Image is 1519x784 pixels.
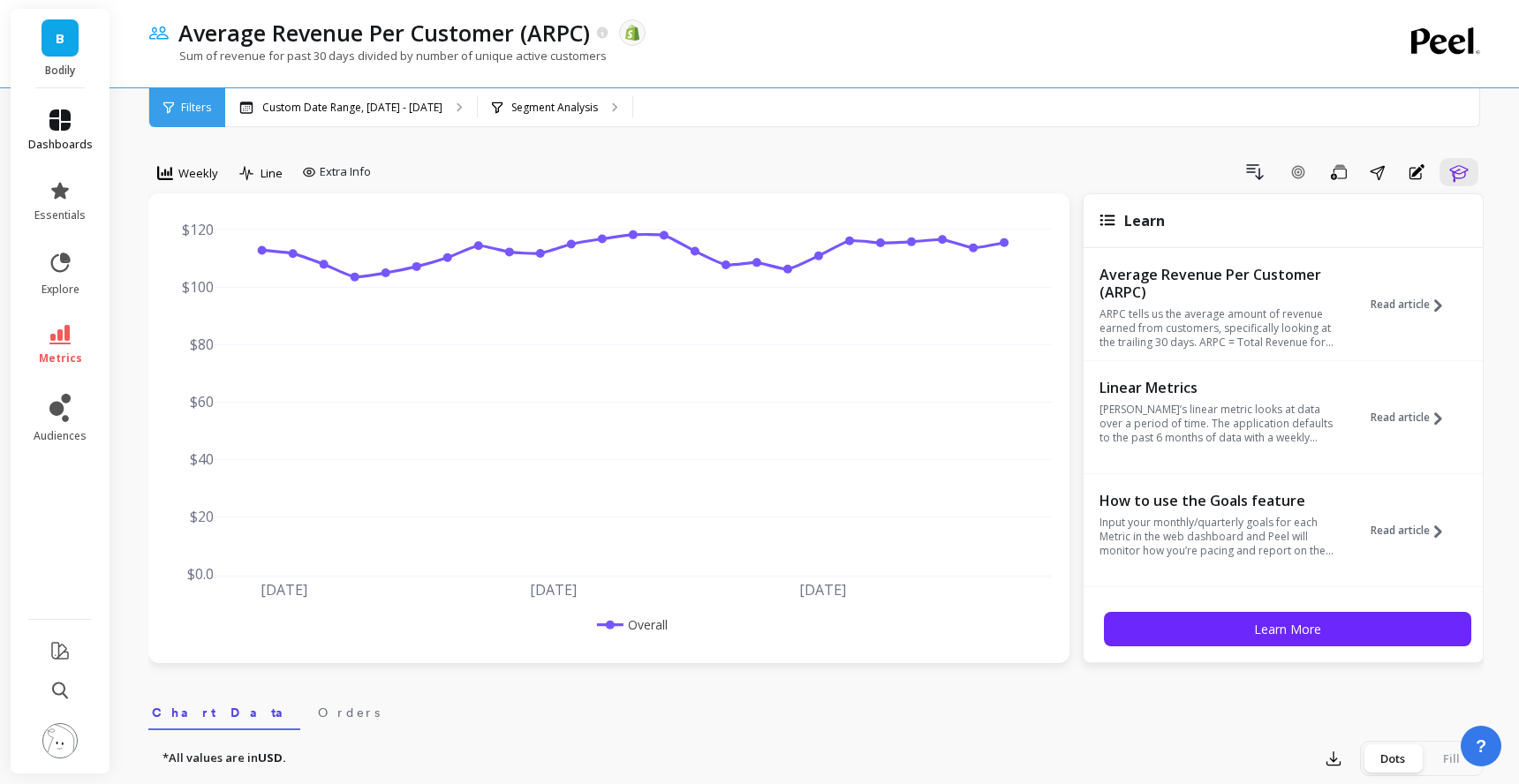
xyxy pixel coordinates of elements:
p: Bodily [28,64,93,78]
span: Filters [181,101,211,115]
p: ARPC tells us the average amount of revenue earned from customers, specifically looking at the tr... [1100,307,1342,350]
span: ? [1476,734,1486,758]
span: audiences [34,429,87,443]
button: Read article [1371,490,1455,571]
div: Fill [1422,744,1480,773]
p: [PERSON_NAME]’s linear metric looks at data over a period of time. The application defaults to th... [1100,403,1342,445]
strong: USD. [258,750,286,765]
p: *All values are in [162,750,286,767]
p: Linear Metrics [1100,379,1342,396]
p: Average Revenue Per Customer (ARPC) [1100,266,1342,301]
p: Input your monthly/quarterly goals for each Metric in the web dashboard and Peel will monitor how... [1100,516,1342,558]
p: Average Revenue Per Customer (ARPC) [178,18,590,48]
span: metrics [39,351,82,366]
p: Segment Analysis [511,101,598,115]
span: Extra Info [320,163,371,181]
p: How to use the Goals feature [1100,492,1342,509]
button: Learn More [1104,612,1471,646]
span: Read article [1371,298,1430,312]
div: Dots [1364,744,1422,773]
img: header icon [148,26,170,40]
span: dashboards [28,138,93,152]
span: Learn More [1254,621,1321,637]
span: Chart Data [152,704,297,721]
button: Read article [1371,377,1455,458]
p: Sum of revenue for past 30 days divided by number of unique active customers [148,48,607,64]
span: Learn [1124,211,1165,230]
button: ? [1461,726,1501,766]
span: essentials [34,208,86,222]
nav: Tabs [148,690,1484,730]
span: Line [261,165,283,182]
span: Read article [1371,411,1430,425]
img: api.shopify.svg [624,25,640,41]
img: profile picture [42,723,78,758]
span: Read article [1371,524,1430,538]
button: Read article [1371,264,1455,345]
span: explore [42,283,79,297]
span: Weekly [178,165,218,182]
span: B [56,28,64,49]
span: Orders [318,704,380,721]
p: Custom Date Range, [DATE] - [DATE] [262,101,442,115]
